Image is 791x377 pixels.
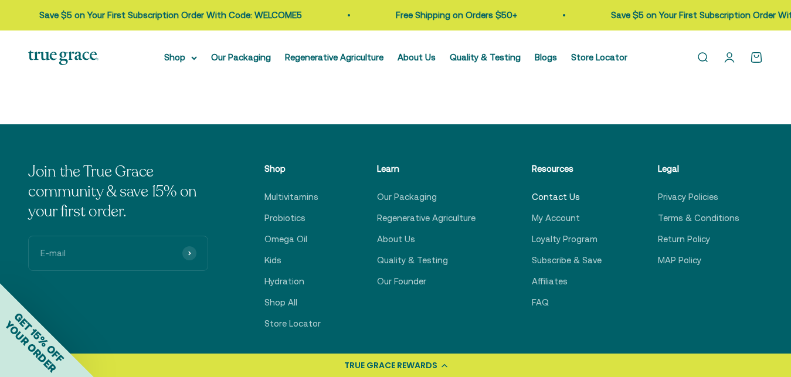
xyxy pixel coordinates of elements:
[264,232,307,246] a: Omega Oil
[532,211,580,225] a: My Account
[532,296,549,310] a: FAQ
[394,10,515,20] a: Free Shipping on Orders $50+
[377,211,476,225] a: Regenerative Agriculture
[658,162,739,176] p: Legal
[377,162,476,176] p: Learn
[377,190,437,204] a: Our Packaging
[264,296,297,310] a: Shop All
[264,317,321,331] a: Store Locator
[658,253,701,267] a: MAP Policy
[377,274,426,288] a: Our Founder
[658,232,710,246] a: Return Policy
[532,253,602,267] a: Subscribe & Save
[658,211,739,225] a: Terms & Conditions
[264,274,304,288] a: Hydration
[164,50,197,64] summary: Shop
[450,52,521,62] a: Quality & Testing
[211,52,271,62] a: Our Packaging
[532,274,568,288] a: Affiliates
[377,253,448,267] a: Quality & Testing
[377,232,415,246] a: About Us
[264,211,305,225] a: Probiotics
[38,8,300,22] p: Save $5 on Your First Subscription Order With Code: WELCOME5
[532,190,580,204] a: Contact Us
[285,52,383,62] a: Regenerative Agriculture
[264,190,318,204] a: Multivitamins
[571,52,627,62] a: Store Locator
[28,162,208,221] p: Join the True Grace community & save 15% on your first order.
[532,232,598,246] a: Loyalty Program
[658,190,718,204] a: Privacy Policies
[264,253,281,267] a: Kids
[264,162,321,176] p: Shop
[398,52,436,62] a: About Us
[532,162,602,176] p: Resources
[344,359,437,372] div: TRUE GRACE REWARDS
[535,52,557,62] a: Blogs
[12,310,66,365] span: GET 15% OFF
[2,318,59,375] span: YOUR ORDER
